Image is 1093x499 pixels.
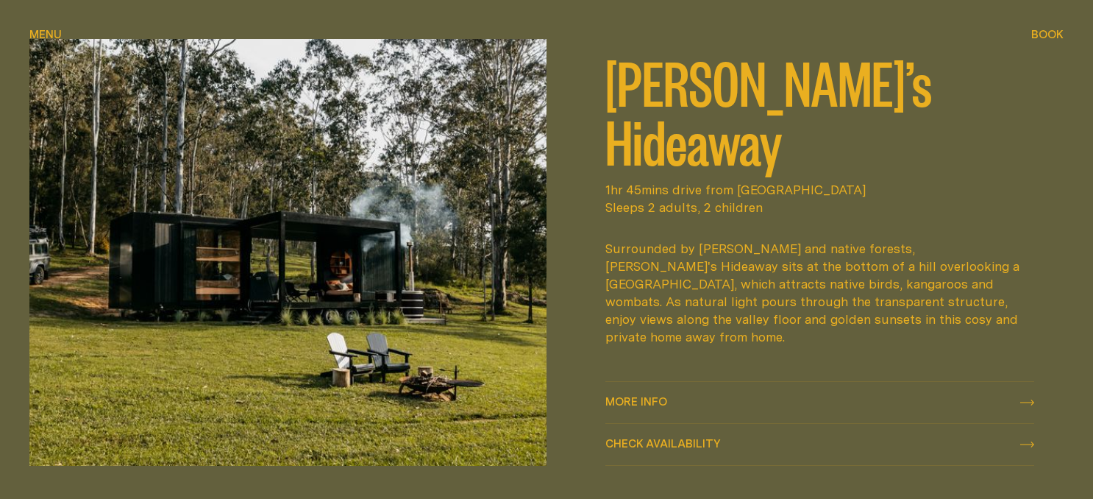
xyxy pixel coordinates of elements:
span: Check availability [605,438,721,449]
span: Sleeps 2 adults, 2 children [605,199,1034,216]
a: More info [605,382,1034,423]
button: show menu [29,26,62,44]
h2: [PERSON_NAME]’s Hideaway [605,52,1034,169]
span: Book [1031,29,1064,40]
div: Surrounded by [PERSON_NAME] and native forests, [PERSON_NAME]'s Hideaway sits at the bottom of a ... [605,240,1029,346]
button: check availability [605,424,1034,465]
button: show booking tray [1031,26,1064,44]
span: More info [605,396,667,407]
span: 1hr 45mins drive from [GEOGRAPHIC_DATA] [605,181,1034,199]
span: Menu [29,29,62,40]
